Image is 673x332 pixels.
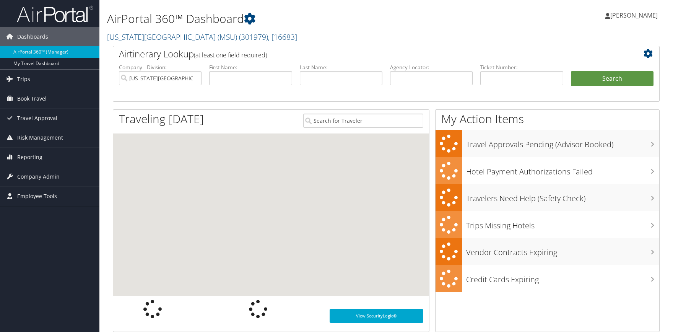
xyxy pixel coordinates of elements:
[107,11,479,27] h1: AirPortal 360™ Dashboard
[268,32,297,42] span: , [ 16683 ]
[436,265,659,292] a: Credit Cards Expiring
[17,109,57,128] span: Travel Approval
[17,148,42,167] span: Reporting
[194,51,267,59] span: (at least one field required)
[436,238,659,265] a: Vendor Contracts Expiring
[17,128,63,147] span: Risk Management
[436,211,659,238] a: Trips Missing Hotels
[17,70,30,89] span: Trips
[209,63,292,71] label: First Name:
[17,167,60,186] span: Company Admin
[466,135,659,150] h3: Travel Approvals Pending (Advisor Booked)
[390,63,473,71] label: Agency Locator:
[436,111,659,127] h1: My Action Items
[466,243,659,258] h3: Vendor Contracts Expiring
[300,63,382,71] label: Last Name:
[303,114,423,128] input: Search for Traveler
[480,63,563,71] label: Ticket Number:
[436,184,659,211] a: Travelers Need Help (Safety Check)
[436,130,659,157] a: Travel Approvals Pending (Advisor Booked)
[466,216,659,231] h3: Trips Missing Hotels
[466,270,659,285] h3: Credit Cards Expiring
[17,89,47,108] span: Book Travel
[119,63,202,71] label: Company - Division:
[330,309,423,323] a: View SecurityLogic®
[605,4,665,27] a: [PERSON_NAME]
[107,32,297,42] a: [US_STATE][GEOGRAPHIC_DATA] (MSU)
[466,189,659,204] h3: Travelers Need Help (Safety Check)
[119,47,608,60] h2: Airtinerary Lookup
[17,187,57,206] span: Employee Tools
[571,71,653,86] button: Search
[17,27,48,46] span: Dashboards
[610,11,658,20] span: [PERSON_NAME]
[466,163,659,177] h3: Hotel Payment Authorizations Failed
[239,32,268,42] span: ( 301979 )
[17,5,93,23] img: airportal-logo.png
[119,111,204,127] h1: Traveling [DATE]
[436,157,659,184] a: Hotel Payment Authorizations Failed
